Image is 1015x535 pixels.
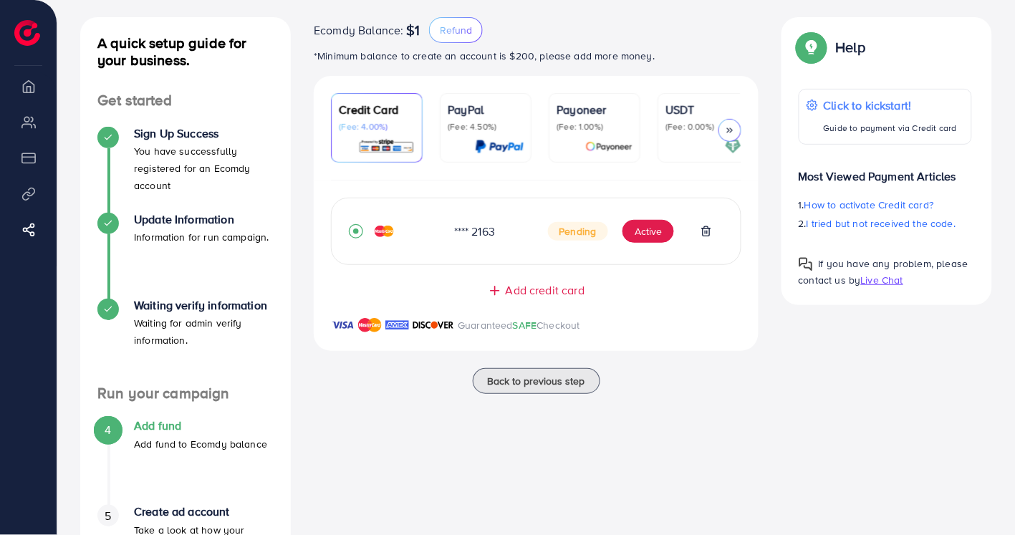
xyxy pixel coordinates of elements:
[473,368,600,394] button: Back to previous step
[861,273,903,287] span: Live Chat
[134,505,274,519] h4: Create ad account
[440,23,472,37] span: Refund
[799,215,972,232] p: 2.
[824,97,957,114] p: Click to kickstart!
[314,47,759,64] p: *Minimum balance to create an account is $200, please add more money.
[458,317,580,334] p: Guaranteed Checkout
[665,101,741,118] p: USDT
[513,318,537,332] span: SAFE
[824,120,957,137] p: Guide to payment via Credit card
[134,213,269,226] h4: Update Information
[429,17,483,43] button: Refund
[80,299,291,385] li: Waiting verify information
[339,121,415,132] p: (Fee: 4.00%)
[375,226,394,237] img: credit
[134,299,274,312] h4: Waiting verify information
[488,374,585,388] span: Back to previous step
[506,282,585,299] span: Add credit card
[954,471,1004,524] iframe: Chat
[725,138,741,155] img: card
[14,20,40,46] img: logo
[314,21,403,39] span: Ecomdy Balance:
[548,222,608,241] span: Pending
[799,156,972,185] p: Most Viewed Payment Articles
[799,196,972,213] p: 1.
[585,138,632,155] img: card
[799,256,968,287] span: If you have any problem, please contact us by
[339,101,415,118] p: Credit Card
[799,257,813,271] img: Popup guide
[557,101,632,118] p: Payoneer
[331,317,355,334] img: brand
[413,317,454,334] img: brand
[385,317,409,334] img: brand
[134,127,274,140] h4: Sign Up Success
[407,21,420,39] span: $1
[80,34,291,69] h4: A quick setup guide for your business.
[358,138,415,155] img: card
[105,422,111,438] span: 4
[80,92,291,110] h4: Get started
[358,317,382,334] img: brand
[448,121,524,132] p: (Fee: 4.50%)
[80,419,291,505] li: Add fund
[807,216,956,231] span: I tried but not received the code.
[105,508,111,524] span: 5
[557,121,632,132] p: (Fee: 1.00%)
[134,143,274,194] p: You have successfully registered for an Ecomdy account
[799,34,824,60] img: Popup guide
[836,39,866,56] p: Help
[80,127,291,213] li: Sign Up Success
[622,220,674,243] button: Active
[804,198,933,212] span: How to activate Credit card?
[349,224,363,238] svg: record circle
[475,138,524,155] img: card
[134,228,269,246] p: Information for run campaign.
[80,213,291,299] li: Update Information
[134,419,267,433] h4: Add fund
[665,121,741,132] p: (Fee: 0.00%)
[80,385,291,403] h4: Run your campaign
[448,101,524,118] p: PayPal
[134,314,274,349] p: Waiting for admin verify information.
[134,435,267,453] p: Add fund to Ecomdy balance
